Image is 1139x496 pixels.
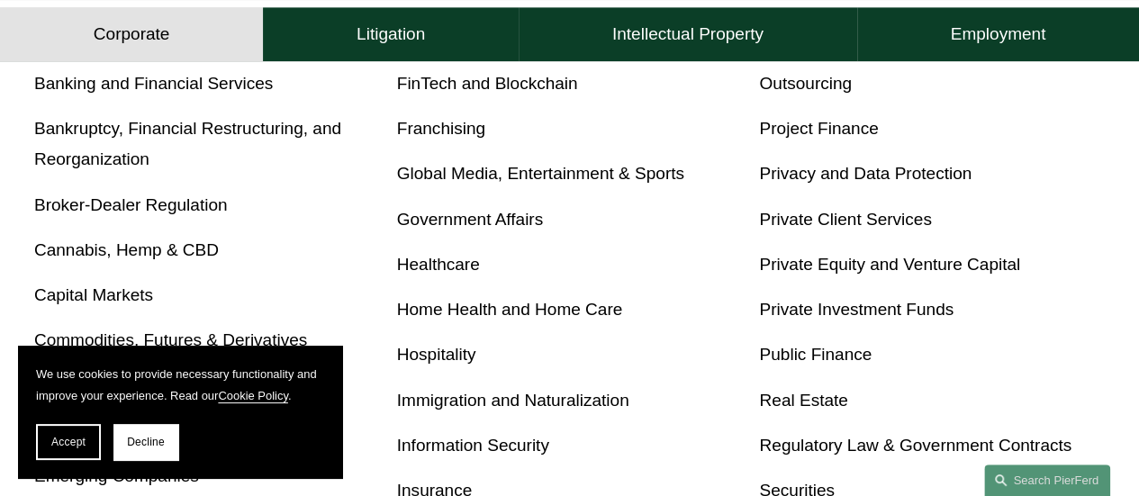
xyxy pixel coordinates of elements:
[397,345,476,364] a: Hospitality
[397,300,623,319] a: Home Health and Home Care
[612,23,764,45] h4: Intellectual Property
[357,23,425,45] h4: Litigation
[984,464,1110,496] a: Search this site
[397,164,684,183] a: Global Media, Entertainment & Sports
[397,391,629,410] a: Immigration and Naturalization
[759,255,1020,274] a: Private Equity and Venture Capital
[950,23,1045,45] h4: Employment
[34,466,199,485] a: Emerging Companies
[18,346,342,478] section: Cookie banner
[397,255,480,274] a: Healthcare
[34,240,219,259] a: Cannabis, Hemp & CBD
[759,119,878,138] a: Project Finance
[759,391,847,410] a: Real Estate
[34,74,273,93] a: Banking and Financial Services
[397,119,485,138] a: Franchising
[34,195,228,214] a: Broker-Dealer Regulation
[759,436,1071,455] a: Regulatory Law & Government Contracts
[51,436,86,448] span: Accept
[34,285,153,304] a: Capital Markets
[759,345,872,364] a: Public Finance
[759,74,852,93] a: Outsourcing
[34,330,307,349] a: Commodities, Futures & Derivatives
[113,424,178,460] button: Decline
[94,23,170,45] h4: Corporate
[759,210,931,229] a: Private Client Services
[127,436,165,448] span: Decline
[36,424,101,460] button: Accept
[34,119,341,168] a: Bankruptcy, Financial Restructuring, and Reorganization
[759,164,972,183] a: Privacy and Data Protection
[397,436,549,455] a: Information Security
[218,389,288,402] a: Cookie Policy
[759,300,954,319] a: Private Investment Funds
[397,74,578,93] a: FinTech and Blockchain
[397,210,543,229] a: Government Affairs
[36,364,324,406] p: We use cookies to provide necessary functionality and improve your experience. Read our .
